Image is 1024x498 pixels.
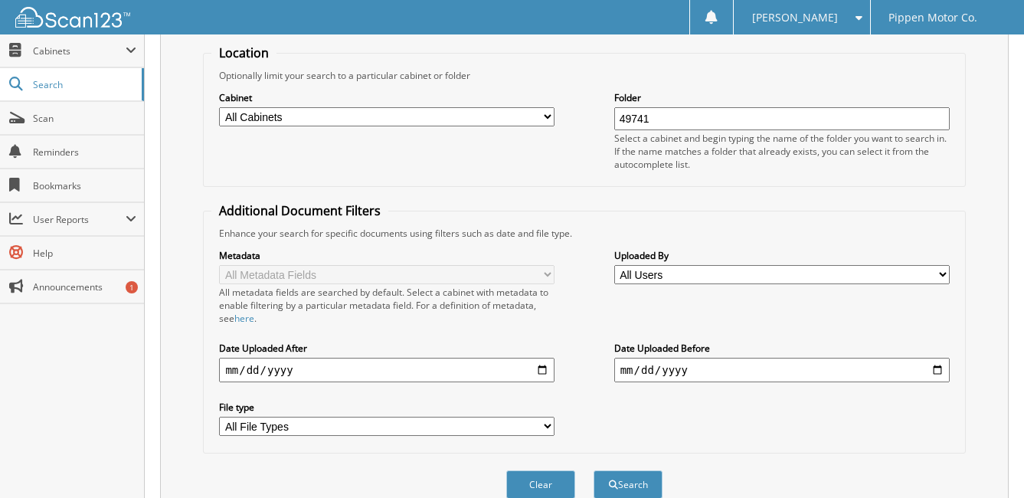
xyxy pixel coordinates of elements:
[614,249,950,262] label: Uploaded By
[33,112,136,125] span: Scan
[614,91,950,104] label: Folder
[219,342,555,355] label: Date Uploaded After
[888,13,977,22] span: Pippen Motor Co.
[33,179,136,192] span: Bookmarks
[211,44,276,61] legend: Location
[614,342,950,355] label: Date Uploaded Before
[614,132,950,171] div: Select a cabinet and begin typing the name of the folder you want to search in. If the name match...
[219,249,555,262] label: Metadata
[33,146,136,159] span: Reminders
[211,69,957,82] div: Optionally limit your search to a particular cabinet or folder
[211,227,957,240] div: Enhance your search for specific documents using filters such as date and file type.
[219,91,555,104] label: Cabinet
[211,202,388,219] legend: Additional Document Filters
[752,13,838,22] span: [PERSON_NAME]
[219,401,555,414] label: File type
[15,7,130,28] img: scan123-logo-white.svg
[219,358,555,382] input: start
[219,286,555,325] div: All metadata fields are searched by default. Select a cabinet with metadata to enable filtering b...
[33,213,126,226] span: User Reports
[33,247,136,260] span: Help
[614,358,950,382] input: end
[126,281,138,293] div: 1
[33,280,136,293] span: Announcements
[33,44,126,57] span: Cabinets
[33,78,134,91] span: Search
[234,312,254,325] a: here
